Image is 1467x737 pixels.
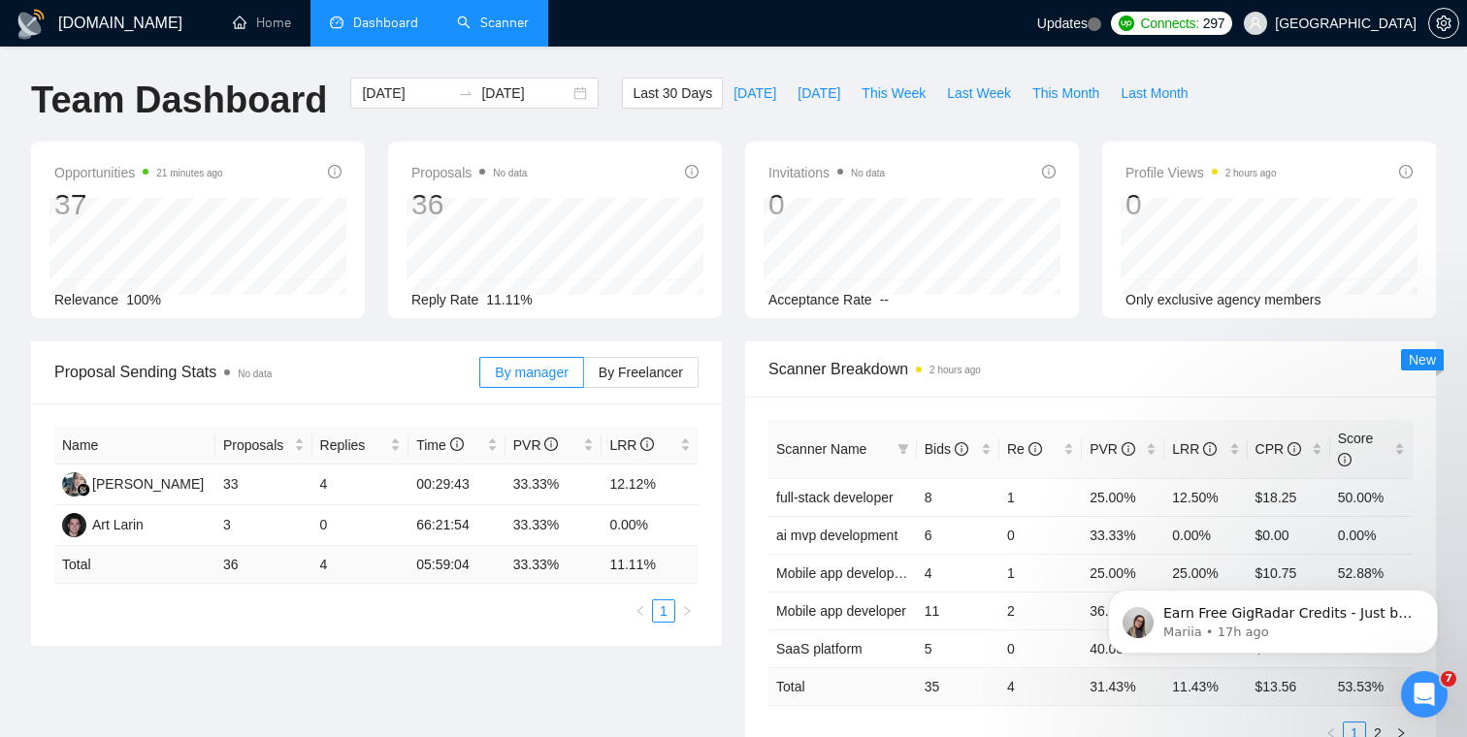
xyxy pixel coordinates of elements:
a: ai mvp development [776,528,897,543]
span: info-circle [685,165,699,178]
span: Proposals [223,434,290,456]
img: logo [16,9,47,40]
span: Scanner Name [776,441,866,457]
td: 0.00% [1164,516,1247,554]
span: -- [880,292,889,307]
img: upwork-logo.png [1119,16,1134,31]
input: Start date [362,82,450,104]
td: 25.00% [1082,478,1164,516]
td: 11.43 % [1164,667,1247,705]
button: Last Week [936,78,1022,109]
td: 66:21:54 [408,505,505,546]
td: 0 [999,629,1082,667]
td: 8 [917,478,999,516]
span: swap-right [458,85,473,101]
td: 4 [917,554,999,592]
span: filter [897,443,909,455]
span: right [681,605,693,617]
span: This Week [862,82,926,104]
input: End date [481,82,570,104]
a: SaaS platform [776,641,863,657]
span: Bids [925,441,968,457]
a: searchScanner [457,15,529,31]
td: 33.33% [1082,516,1164,554]
span: info-circle [1042,165,1056,178]
span: info-circle [1028,442,1042,456]
td: Total [54,546,215,584]
button: This Week [851,78,936,109]
a: full-stack developer [776,490,894,505]
th: Proposals [215,427,312,465]
td: Total [768,667,917,705]
span: No data [238,368,272,379]
td: $0.00 [1248,516,1330,554]
span: Profile Views [1125,161,1277,184]
td: 33.33 % [505,546,603,584]
span: By manager [495,365,568,380]
span: [DATE] [798,82,840,104]
button: [DATE] [787,78,851,109]
span: PVR [513,437,559,453]
span: filter [894,434,913,464]
span: No data [851,168,885,178]
div: Art Larin [92,514,144,535]
span: Invitations [768,161,885,184]
span: user [1249,16,1262,30]
td: 05:59:04 [408,546,505,584]
span: 100% [126,292,161,307]
td: 53.53 % [1330,667,1413,705]
span: Updates [1037,16,1088,31]
li: Previous Page [629,599,652,623]
td: 0.00% [1330,516,1413,554]
span: By Freelancer [599,365,683,380]
span: info-circle [1288,442,1301,456]
span: Last Week [947,82,1011,104]
img: gigradar-bm.png [77,483,90,497]
span: No data [493,168,527,178]
span: info-circle [544,437,558,451]
button: This Month [1022,78,1110,109]
span: Connects: [1140,13,1198,34]
td: 1 [999,478,1082,516]
td: 6 [917,516,999,554]
td: 12.50% [1164,478,1247,516]
a: setting [1428,16,1459,31]
td: 33 [215,465,312,505]
td: 33.33% [505,465,603,505]
span: 297 [1203,13,1224,34]
div: 36 [411,186,527,223]
button: setting [1428,8,1459,39]
td: 35 [917,667,999,705]
td: 33.33% [505,505,603,546]
span: Score [1338,431,1374,467]
span: LRR [609,437,654,453]
span: Relevance [54,292,118,307]
td: 0.00% [602,505,699,546]
a: MC[PERSON_NAME] [62,475,204,491]
th: Replies [312,427,409,465]
td: 11.11 % [602,546,699,584]
td: 1 [999,554,1082,592]
button: right [675,599,699,623]
span: Re [1007,441,1042,457]
a: 1 [653,600,674,622]
span: Replies [320,434,387,456]
td: 50.00% [1330,478,1413,516]
span: PVR [1090,441,1135,457]
span: info-circle [450,437,464,451]
span: info-circle [640,437,654,451]
button: [DATE] [723,78,787,109]
td: 31.43 % [1082,667,1164,705]
span: left [635,605,646,617]
td: 5 [917,629,999,667]
td: 12.12% [602,465,699,505]
time: 2 hours ago [1225,168,1277,178]
iframe: Intercom notifications message [1079,549,1467,685]
td: 00:29:43 [408,465,505,505]
a: ALArt Larin [62,516,144,531]
button: Last 30 Days [622,78,723,109]
td: 3 [215,505,312,546]
span: dashboard [330,16,343,29]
